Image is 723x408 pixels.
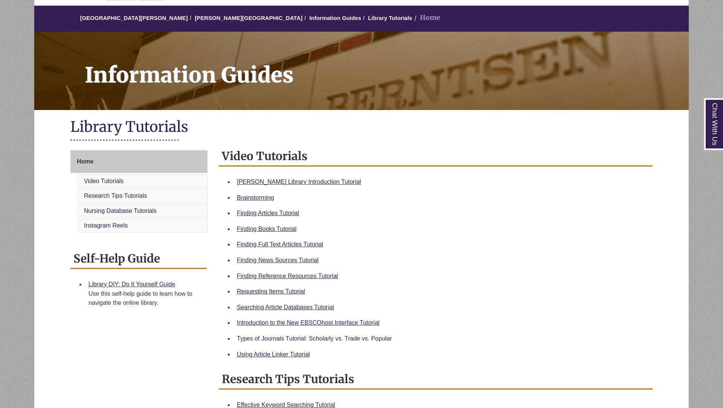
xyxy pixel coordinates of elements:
span: Home [77,158,93,165]
a: Information Guides [34,32,689,110]
h2: Research Tips Tutorials [219,370,653,390]
a: Information Guides [310,15,361,21]
a: Home [70,150,207,173]
a: Finding Full Text Articles Tutorial [237,241,323,248]
li: Home [412,12,440,23]
a: [PERSON_NAME] Library Introduction Tutorial [237,179,361,185]
a: Introduction to the New EBSCOhost Interface Tutorial [237,319,380,326]
a: [GEOGRAPHIC_DATA][PERSON_NAME] [80,15,188,21]
a: Library Tutorials [368,15,412,21]
a: Effective Keyword Searching Tutorial [237,402,335,408]
a: Library DIY: Do It Yourself Guide [88,281,175,287]
h2: Self-Help Guide [70,249,207,269]
a: Finding News Sources Tutorial [237,257,319,263]
a: [PERSON_NAME][GEOGRAPHIC_DATA] [195,15,302,21]
a: Research Tips Tutorials [84,193,147,199]
a: Finding Reference Resources Tutorial [237,273,338,279]
a: Requesting Items Tutorial [237,288,305,295]
a: Types of Journals Tutorial: Scholarly vs. Trade vs. Popular [237,335,392,342]
div: Guide Page Menu [70,150,207,234]
h1: Information Guides [76,32,689,100]
div: Use this self-help guide to learn how to navigate the online library. [88,289,201,307]
a: Brainstorming [237,194,274,201]
h2: Video Tutorials [219,147,653,167]
a: Using Article Linker Tutorial [237,351,310,358]
a: Finding Articles Tutorial [237,210,299,216]
a: Video Tutorials [84,178,124,184]
h1: Library Tutorials [70,118,653,138]
a: Finding Books Tutorial [237,226,296,232]
a: Nursing Database Tutorials [84,208,157,214]
a: Searching Article Databases Tutorial [237,304,334,310]
a: Instagram Reels [84,222,128,229]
